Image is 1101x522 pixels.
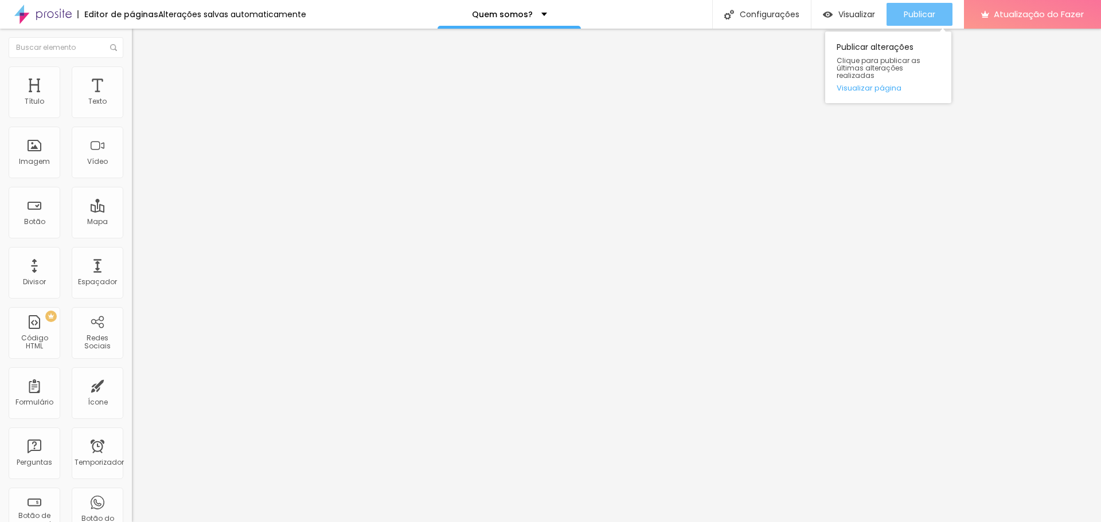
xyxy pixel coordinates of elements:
[87,156,108,166] font: Vídeo
[994,8,1084,20] font: Atualização do Fazer
[837,41,913,53] font: Publicar alterações
[15,397,53,407] font: Formulário
[472,9,533,20] font: Quem somos?
[25,96,44,106] font: Título
[823,10,833,19] img: view-1.svg
[158,9,306,20] font: Alterações salvas automaticamente
[838,9,875,20] font: Visualizar
[21,333,48,351] font: Código HTML
[23,277,46,286] font: Divisor
[88,397,108,407] font: Ícone
[88,96,107,106] font: Texto
[19,156,50,166] font: Imagem
[78,277,117,286] font: Espaçador
[837,56,920,80] font: Clique para publicar as últimas alterações realizadas
[837,83,901,93] font: Visualizar página
[84,9,158,20] font: Editor de páginas
[9,37,123,58] input: Buscar elemento
[740,9,799,20] font: Configurações
[904,9,935,20] font: Publicar
[24,217,45,226] font: Botão
[87,217,108,226] font: Mapa
[887,3,952,26] button: Publicar
[811,3,887,26] button: Visualizar
[84,333,111,351] font: Redes Sociais
[75,457,124,467] font: Temporizador
[17,457,52,467] font: Perguntas
[837,84,940,92] a: Visualizar página
[132,29,1101,522] iframe: Editor
[724,10,734,19] img: Ícone
[110,44,117,51] img: Ícone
